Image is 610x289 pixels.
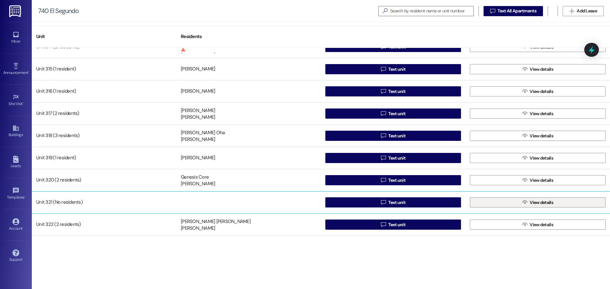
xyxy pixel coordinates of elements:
i:  [522,89,527,94]
div: Unit 315 (1 resident) [32,63,176,76]
span: Text All Apartments [498,8,536,14]
div: [PERSON_NAME] Oha [181,129,225,136]
div: [PERSON_NAME] [PERSON_NAME] [181,218,251,225]
span: Text unit [388,110,405,117]
button: View details [470,64,606,74]
span: Add Lease [577,8,597,14]
i:  [490,9,495,14]
div: [PERSON_NAME] [181,66,215,73]
button: View details [470,220,606,230]
button: Text unit [325,153,461,163]
a: Site Visit • [3,92,29,109]
div: [PERSON_NAME] [181,88,215,95]
button: View details [470,131,606,141]
span: Text unit [388,66,405,73]
span: Text unit [388,155,405,161]
i:  [522,200,527,205]
input: Search by resident name or unit number [390,7,473,16]
span: Text unit [388,133,405,139]
button: Text All Apartments [484,6,543,16]
button: Text unit [325,108,461,119]
span: View details [530,199,553,206]
i:  [381,67,386,72]
div: [PERSON_NAME] [181,181,215,187]
span: Text unit [388,221,405,228]
div: Residents [176,29,321,44]
span: Text unit [388,177,405,184]
a: Account [3,216,29,233]
i:  [380,8,390,14]
div: [PERSON_NAME] [181,52,215,59]
button: View details [470,197,606,207]
button: Text unit [325,197,461,207]
span: View details [530,221,553,228]
a: Inbox [3,29,29,46]
i:  [522,155,527,161]
i:  [522,133,527,138]
i:  [569,9,574,14]
i:  [522,111,527,116]
div: [PERSON_NAME] [181,155,215,161]
a: Buildings [3,123,29,140]
button: Add Lease [563,6,604,16]
div: Unit 319 (1 resident) [32,152,176,164]
span: • [28,69,29,74]
i:  [522,222,527,227]
i:  [381,155,386,161]
button: Text unit [325,86,461,96]
button: View details [470,108,606,119]
div: Unit 318 (3 residents) [32,129,176,142]
div: Unit 322 (2 residents) [32,218,176,231]
div: Unit 321 (No residents) [32,196,176,209]
button: Text unit [325,220,461,230]
a: Support [3,247,29,265]
span: View details [530,155,553,161]
a: Leads [3,154,29,171]
span: • [24,194,25,199]
button: Text unit [325,131,461,141]
span: View details [530,66,553,73]
button: View details [470,175,606,185]
div: [PERSON_NAME] [181,136,215,143]
i:  [522,178,527,183]
div: [PERSON_NAME] [181,225,215,232]
i:  [381,133,386,138]
i:  [381,111,386,116]
span: View details [530,110,553,117]
span: View details [530,88,553,95]
div: Unit 316 (1 resident) [32,85,176,98]
div: Unit 317 (2 residents) [32,107,176,120]
div: [PERSON_NAME] [181,114,215,121]
button: View details [470,153,606,163]
div: Genesis Core [181,174,209,181]
a: Templates • [3,185,29,202]
div: 740 El Segundo [38,8,79,14]
i:  [381,89,386,94]
i:  [381,222,386,227]
span: Text unit [388,88,405,95]
i:  [381,178,386,183]
div: Unit 320 (2 residents) [32,174,176,187]
span: View details [530,133,553,139]
div: Unit [32,29,176,44]
i:  [381,200,386,205]
button: Text unit [325,64,461,74]
span: View details [530,177,553,184]
span: • [23,101,24,105]
button: View details [470,86,606,96]
button: Text unit [325,175,461,185]
img: ResiDesk Logo [9,5,22,17]
div: [PERSON_NAME] [181,107,215,114]
span: Text unit [388,199,405,206]
i:  [522,67,527,72]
